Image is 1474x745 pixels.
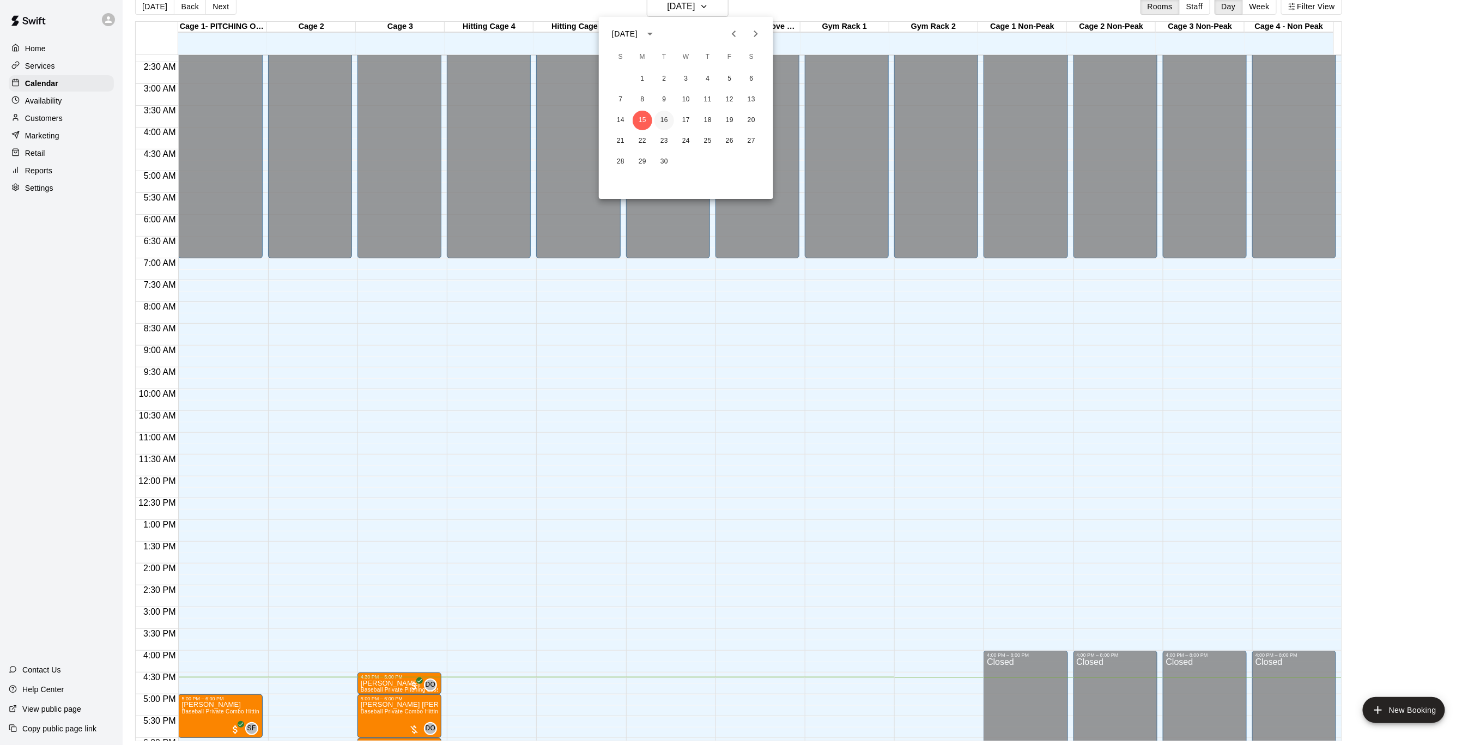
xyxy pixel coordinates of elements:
[611,46,630,68] span: Sunday
[742,69,761,89] button: 6
[698,131,718,151] button: 25
[676,131,696,151] button: 24
[611,90,630,110] button: 7
[654,90,674,110] button: 9
[654,152,674,172] button: 30
[612,28,638,40] div: [DATE]
[745,23,767,45] button: Next month
[742,131,761,151] button: 27
[742,90,761,110] button: 13
[611,131,630,151] button: 21
[720,131,739,151] button: 26
[633,46,652,68] span: Monday
[698,90,718,110] button: 11
[611,111,630,130] button: 14
[633,111,652,130] button: 15
[720,69,739,89] button: 5
[633,69,652,89] button: 1
[720,111,739,130] button: 19
[676,46,696,68] span: Wednesday
[633,90,652,110] button: 8
[633,131,652,151] button: 22
[698,111,718,130] button: 18
[611,152,630,172] button: 28
[723,23,745,45] button: Previous month
[720,90,739,110] button: 12
[641,25,659,43] button: calendar view is open, switch to year view
[698,69,718,89] button: 4
[654,131,674,151] button: 23
[654,46,674,68] span: Tuesday
[633,152,652,172] button: 29
[654,111,674,130] button: 16
[742,46,761,68] span: Saturday
[698,46,718,68] span: Thursday
[654,69,674,89] button: 2
[676,90,696,110] button: 10
[676,69,696,89] button: 3
[720,46,739,68] span: Friday
[676,111,696,130] button: 17
[742,111,761,130] button: 20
